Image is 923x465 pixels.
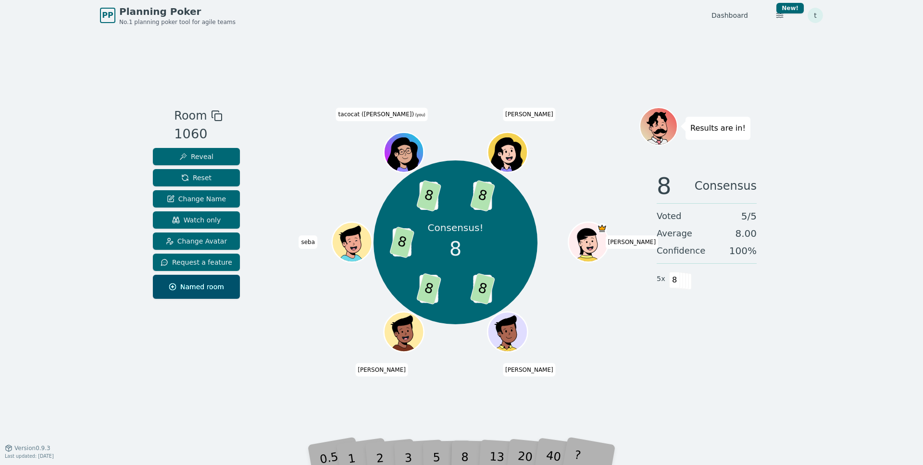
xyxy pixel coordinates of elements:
span: Click to change your name [605,235,658,249]
span: (you) [414,113,425,118]
span: Consensus [695,174,757,197]
span: 8 [449,234,461,263]
span: 100 % [729,244,757,257]
span: Voted [657,209,682,223]
span: Room [174,107,207,124]
button: Change Name [153,190,240,208]
button: Reveal [153,148,240,165]
span: Click to change your name [355,363,408,377]
span: Click to change your name [299,235,317,249]
span: 5 / 5 [741,209,757,223]
span: Reset [181,173,212,183]
span: Richard is the host [597,223,607,233]
span: 8 [470,180,495,212]
span: Change Avatar [166,236,227,246]
button: t [808,8,823,23]
p: Results are in! [690,122,746,135]
div: New! [776,3,804,13]
span: 5 x [657,274,665,284]
button: Reset [153,169,240,186]
span: 8 [416,180,441,212]
span: Request a feature [161,257,232,267]
span: PP [102,10,113,21]
span: 8 [669,272,680,288]
button: Watch only [153,211,240,229]
span: 8 [657,174,672,197]
span: Watch only [172,215,221,225]
span: Reveal [179,152,213,161]
button: Request a feature [153,254,240,271]
span: Click to change your name [503,108,556,122]
p: Consensus! [427,221,484,235]
span: Confidence [657,244,705,257]
span: Planning Poker [119,5,236,18]
span: Click to change your name [503,363,556,377]
span: Last updated: [DATE] [5,453,54,459]
span: Version 0.9.3 [14,444,50,452]
span: Average [657,227,692,240]
button: New! [771,7,788,24]
span: 8 [470,273,495,305]
a: PPPlanning PokerNo.1 planning poker tool for agile teams [100,5,236,26]
span: 8.00 [735,227,757,240]
button: Version0.9.3 [5,444,50,452]
button: Named room [153,275,240,299]
a: Dashboard [711,11,748,20]
div: 1060 [174,124,222,144]
span: Click to change your name [336,108,428,122]
button: Change Avatar [153,232,240,250]
span: 8 [389,226,414,258]
span: Named room [169,282,224,292]
span: 8 [416,273,441,305]
span: Change Name [167,194,226,204]
button: Click to change your avatar [385,134,423,171]
span: No.1 planning poker tool for agile teams [119,18,236,26]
